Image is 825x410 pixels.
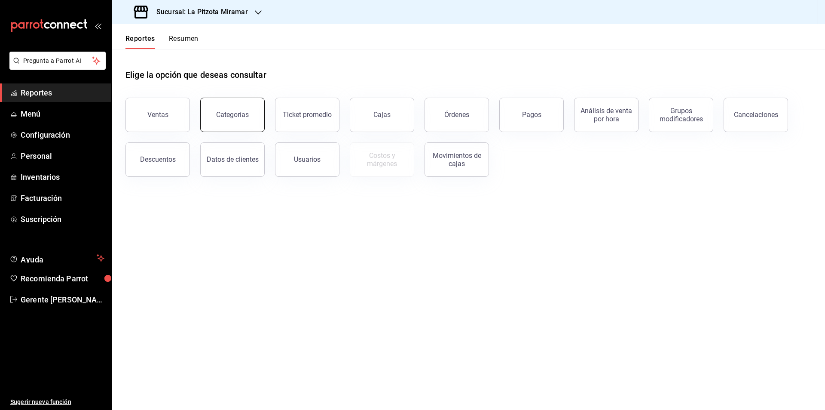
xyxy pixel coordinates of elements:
button: Descuentos [125,142,190,177]
button: open_drawer_menu [95,22,101,29]
div: Categorías [216,111,249,119]
span: Reportes [21,87,104,99]
span: Pregunta a Parrot AI [23,56,92,65]
button: Pregunta a Parrot AI [9,52,106,70]
div: Cajas [373,111,391,119]
div: Datos de clientes [207,155,259,163]
span: Sugerir nueva función [10,398,104,407]
div: Movimientos de cajas [430,151,483,168]
button: Datos de clientes [200,142,265,177]
span: Personal [21,150,104,162]
span: Facturación [21,192,104,204]
button: Movimientos de cajas [425,142,489,177]
div: Análisis de venta por hora [580,107,633,123]
div: Grupos modificadores [654,107,708,123]
a: Pregunta a Parrot AI [6,62,106,71]
div: Ticket promedio [283,111,332,119]
div: Pagos [522,111,541,119]
button: Resumen [169,34,199,49]
div: Cancelaciones [734,111,778,119]
span: Menú [21,108,104,120]
button: Cancelaciones [724,98,788,132]
span: Ayuda [21,253,93,263]
div: Usuarios [294,155,321,163]
button: Reportes [125,34,155,49]
button: Análisis de venta por hora [574,98,639,132]
button: Pagos [499,98,564,132]
div: Órdenes [444,111,469,119]
div: navigation tabs [125,34,199,49]
span: Gerente [PERSON_NAME] [21,294,104,305]
button: Contrata inventarios para ver este reporte [350,142,414,177]
h1: Elige la opción que deseas consultar [125,68,266,81]
button: Usuarios [275,142,339,177]
span: Suscripción [21,213,104,225]
span: Recomienda Parrot [21,273,104,284]
div: Costos y márgenes [355,151,409,168]
button: Grupos modificadores [649,98,713,132]
button: Órdenes [425,98,489,132]
span: Configuración [21,129,104,141]
button: Categorías [200,98,265,132]
button: Ventas [125,98,190,132]
h3: Sucursal: La Pitzota Miramar [150,7,248,17]
div: Descuentos [140,155,176,163]
div: Ventas [147,111,168,119]
button: Ticket promedio [275,98,339,132]
span: Inventarios [21,171,104,183]
button: Cajas [350,98,414,132]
